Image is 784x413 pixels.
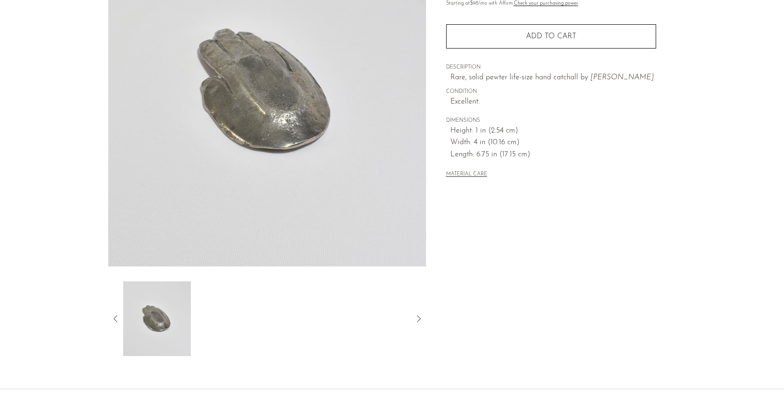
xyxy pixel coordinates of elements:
[590,74,654,81] em: [PERSON_NAME]
[470,1,478,6] span: $98
[514,1,578,6] a: Check your purchasing power - Learn more about Affirm Financing (opens in modal)
[446,24,656,49] button: Add to cart
[450,137,656,149] span: Width: 4 in (10.16 cm)
[450,74,588,81] span: Rare, solid pewter life-size hand catchall by
[446,117,656,125] span: DIMENSIONS
[446,171,487,178] button: MATERIAL CARE
[654,74,655,81] span: .
[450,149,656,161] span: Length: 6.75 in (17.15 cm)
[123,281,191,356] img: Pewter Hand Catchall
[450,96,656,108] span: Excellent.
[450,125,656,137] span: Height: 1 in (2.54 cm)
[446,63,656,72] span: DESCRIPTION
[526,33,576,40] span: Add to cart
[446,88,656,96] span: CONDITION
